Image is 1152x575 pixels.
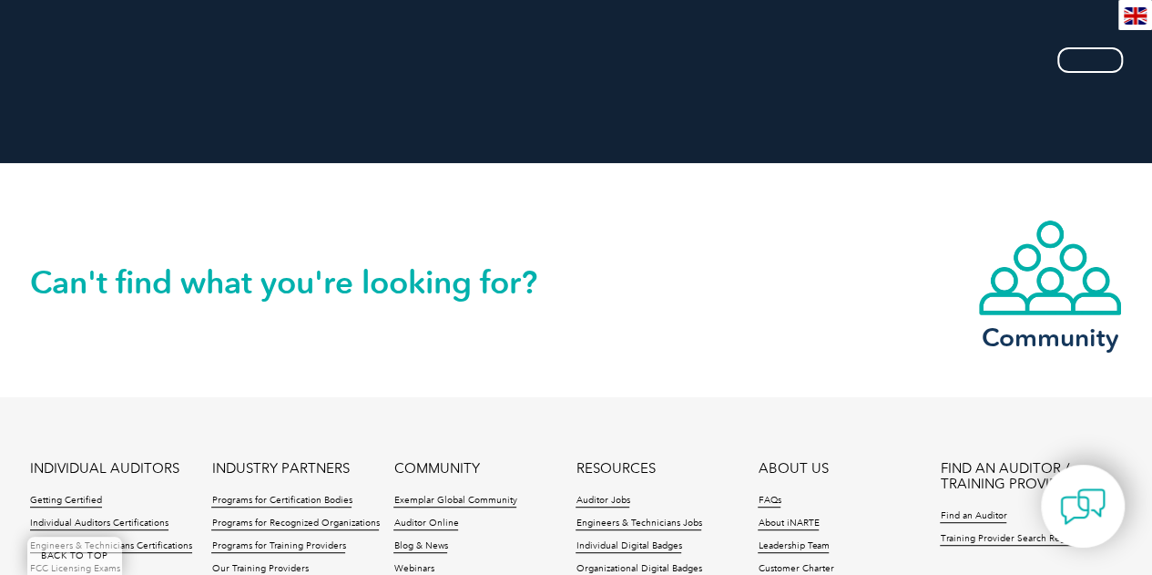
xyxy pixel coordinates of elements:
[758,495,780,508] a: FAQs
[211,461,349,477] a: INDUSTRY PARTNERS
[30,268,576,297] h2: Can't find what you're looking for?
[211,495,352,508] a: Programs for Certification Bodies
[977,219,1123,349] a: Community
[393,495,516,508] a: Exemplar Global Community
[977,326,1123,349] h3: Community
[393,518,458,530] a: Auditor Online
[576,461,655,477] a: RESOURCES
[576,518,701,530] a: Engineers & Technicians Jobs
[211,540,345,553] a: Programs for Training Providers
[27,537,122,575] a: BACK TO TOP
[758,540,829,553] a: Leadership Team
[576,540,681,553] a: Individual Digital Badges
[977,219,1123,317] img: icon-community.webp
[30,518,168,530] a: Individual Auditors Certifications
[940,533,1083,546] a: Training Provider Search Register
[758,518,819,530] a: About iNARTE
[576,495,629,508] a: Auditor Jobs
[211,518,379,530] a: Programs for Recognized Organizations
[30,461,179,477] a: INDIVIDUAL AUDITORS
[393,461,479,477] a: COMMUNITY
[30,495,102,508] a: Getting Certified
[940,461,1122,492] a: FIND AN AUDITOR / TRAINING PROVIDER
[393,540,447,553] a: Blog & News
[1124,7,1147,25] img: en
[758,461,828,477] a: ABOUT US
[940,510,1006,523] a: Find an Auditor
[1060,484,1106,529] img: contact-chat.png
